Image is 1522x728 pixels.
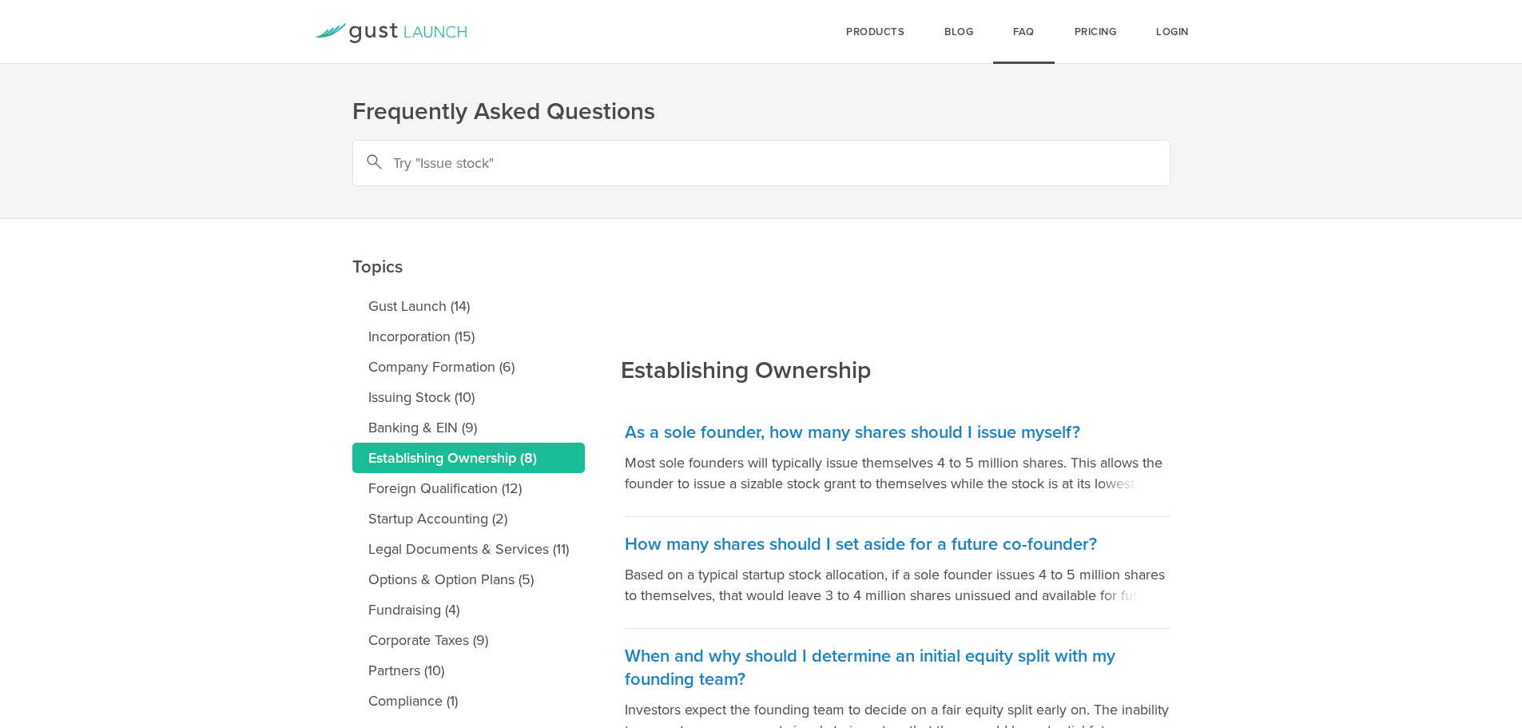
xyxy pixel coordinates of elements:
[352,382,585,412] a: Issuing Stock (10)
[625,405,1170,517] a: As a sole founder, how many shares should I issue myself? Most sole founders will typically issue...
[352,655,585,686] a: Partners (10)
[625,452,1170,494] p: Most sole founders will typically issue themselves 4 to 5 million shares. This allows the founder...
[625,421,1170,444] h3: As a sole founder, how many shares should I issue myself?
[625,517,1170,629] a: How many shares should I set aside for a future co-founder? Based on a typical startup stock allo...
[352,564,585,595] a: Options & Option Plans (5)
[352,473,585,503] a: Foreign Qualification (12)
[621,247,871,387] h2: Establishing Ownership
[352,534,585,564] a: Legal Documents & Services (11)
[352,686,585,716] a: Compliance (1)
[352,140,1170,186] input: Try "Issue stock"
[352,321,585,352] a: Incorporation (15)
[625,533,1170,556] h3: How many shares should I set aside for a future co-founder?
[352,625,585,655] a: Corporate Taxes (9)
[352,412,585,443] a: Banking & EIN (9)
[352,443,585,473] a: Establishing Ownership (8)
[352,503,585,534] a: Startup Accounting (2)
[625,564,1170,606] p: Based on a typical startup stock allocation, if a sole founder issues 4 to 5 million shares to th...
[625,645,1170,691] h3: When and why should I determine an initial equity split with my founding team?
[352,143,585,283] h2: Topics
[352,96,1170,128] h1: Frequently Asked Questions
[352,595,585,625] a: Fundraising (4)
[352,291,585,321] a: Gust Launch (14)
[352,352,585,382] a: Company Formation (6)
